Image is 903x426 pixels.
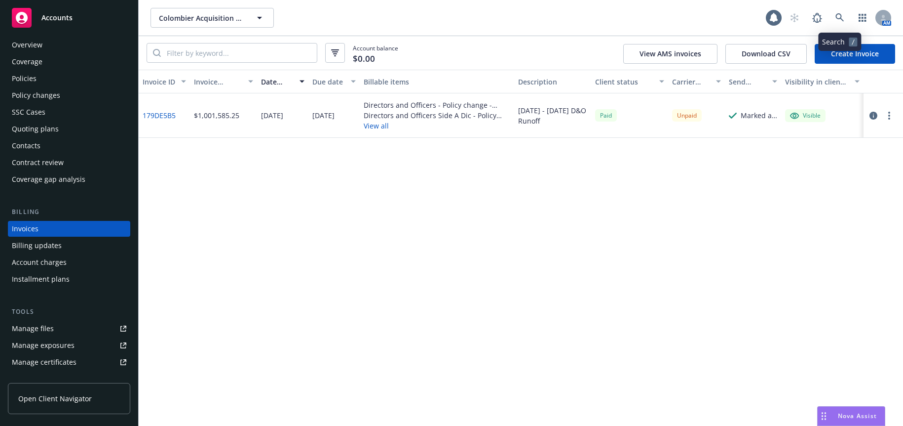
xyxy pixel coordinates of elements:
[729,77,767,87] div: Send result
[12,238,62,254] div: Billing updates
[12,54,42,70] div: Coverage
[8,207,130,217] div: Billing
[8,354,130,370] a: Manage certificates
[12,138,40,154] div: Contacts
[194,77,242,87] div: Invoice amount
[12,221,38,237] div: Invoices
[18,393,92,404] span: Open Client Navigator
[194,110,239,121] div: $1,001,585.25
[518,77,587,87] div: Description
[8,54,130,70] a: Coverage
[8,221,130,237] a: Invoices
[785,77,849,87] div: Visibility in client dash
[807,8,827,28] a: Report a Bug
[139,70,190,93] button: Invoice ID
[8,371,130,387] a: Manage claims
[364,77,510,87] div: Billable items
[725,44,807,64] button: Download CSV
[150,8,274,28] button: Colombier Acquisition Corp II
[364,121,510,131] button: View all
[8,255,130,270] a: Account charges
[518,105,587,126] div: [DATE] - [DATE] D&O Runoff
[12,371,62,387] div: Manage claims
[153,49,161,57] svg: Search
[360,70,514,93] button: Billable items
[8,104,130,120] a: SSC Cases
[668,70,725,93] button: Carrier status
[161,43,317,62] input: Filter by keyword...
[12,71,37,86] div: Policies
[12,171,85,187] div: Coverage gap analysis
[785,8,804,28] a: Start snowing
[143,110,176,121] a: 179DE5B5
[159,13,244,23] span: Colombier Acquisition Corp II
[8,138,130,154] a: Contacts
[12,338,75,353] div: Manage exposures
[725,70,782,93] button: Send result
[8,121,130,137] a: Quoting plans
[353,52,375,65] span: $0.00
[12,87,60,103] div: Policy changes
[12,37,42,53] div: Overview
[353,44,398,62] span: Account balance
[12,354,76,370] div: Manage certificates
[672,77,710,87] div: Carrier status
[364,100,510,110] div: Directors and Officers - Policy change - BFLPPDTFL012300_021898_01
[257,70,308,93] button: Date issued
[261,110,283,121] div: [DATE]
[143,77,175,87] div: Invoice ID
[41,14,73,22] span: Accounts
[312,110,335,121] div: [DATE]
[261,77,294,87] div: Date issued
[8,71,130,86] a: Policies
[838,412,877,420] span: Nova Assist
[12,321,54,337] div: Manage files
[591,70,668,93] button: Client status
[12,121,59,137] div: Quoting plans
[8,4,130,32] a: Accounts
[12,104,45,120] div: SSC Cases
[818,407,830,426] div: Drag to move
[8,37,130,53] a: Overview
[312,77,345,87] div: Due date
[781,70,864,93] button: Visibility in client dash
[364,110,510,121] div: Directors and Officers Side A Dic - Policy change - [PHONE_NUMBER]
[12,155,64,170] div: Contract review
[8,171,130,187] a: Coverage gap analysis
[12,255,67,270] div: Account charges
[8,307,130,317] div: Tools
[8,238,130,254] a: Billing updates
[190,70,257,93] button: Invoice amount
[790,111,821,120] div: Visible
[815,44,895,64] a: Create Invoice
[12,271,70,287] div: Installment plans
[741,110,778,121] div: Marked as sent
[8,321,130,337] a: Manage files
[817,406,885,426] button: Nova Assist
[8,87,130,103] a: Policy changes
[8,338,130,353] a: Manage exposures
[830,8,850,28] a: Search
[623,44,717,64] button: View AMS invoices
[514,70,591,93] button: Description
[595,109,617,122] div: Paid
[853,8,872,28] a: Switch app
[672,109,702,122] div: Unpaid
[8,155,130,170] a: Contract review
[8,271,130,287] a: Installment plans
[595,77,653,87] div: Client status
[308,70,360,93] button: Due date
